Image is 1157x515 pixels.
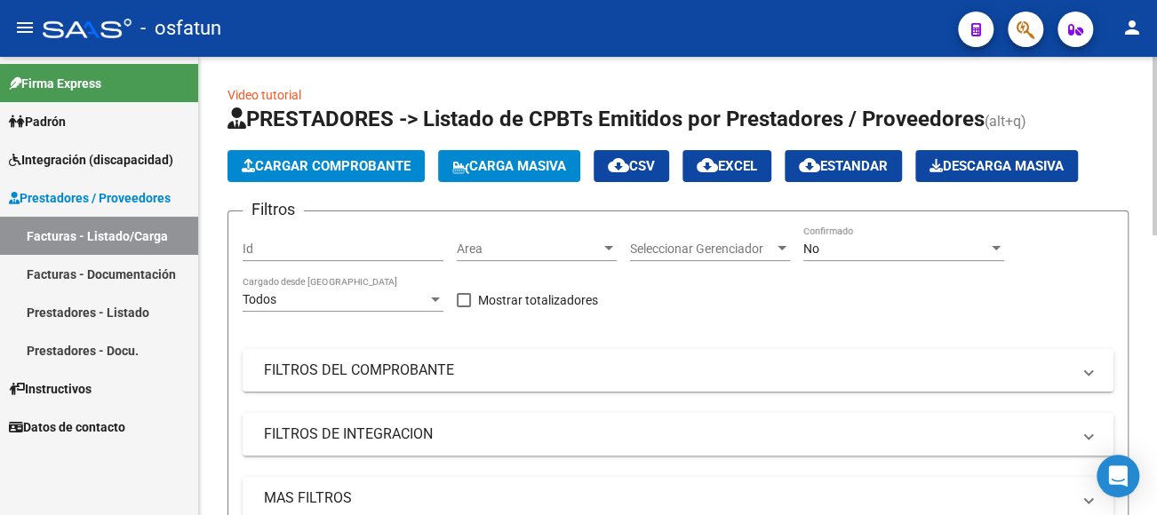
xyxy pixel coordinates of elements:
span: EXCEL [697,158,757,174]
mat-icon: cloud_download [697,154,718,176]
span: Integración (discapacidad) [9,150,173,170]
mat-icon: cloud_download [608,154,629,176]
button: CSV [594,150,669,182]
span: Prestadores / Proveedores [9,188,171,208]
span: Area [457,242,601,257]
mat-panel-title: MAS FILTROS [264,488,1071,508]
span: Descarga Masiva [930,158,1064,174]
span: Seleccionar Gerenciador [630,242,774,257]
span: (alt+q) [985,113,1026,130]
button: EXCEL [682,150,771,182]
span: Estandar [799,158,888,174]
div: Open Intercom Messenger [1097,455,1139,497]
span: No [803,242,819,256]
span: Instructivos [9,379,92,399]
span: PRESTADORES -> Listado de CPBTs Emitidos por Prestadores / Proveedores [227,107,985,131]
h3: Filtros [243,197,304,222]
span: Todos [243,292,276,306]
span: Padrón [9,112,66,131]
span: Mostrar totalizadores [478,289,598,311]
span: Firma Express [9,74,101,93]
button: Descarga Masiva [915,150,1078,182]
mat-icon: cloud_download [799,154,820,176]
button: Carga Masiva [438,150,580,182]
a: Video tutorial [227,88,301,102]
span: Cargar Comprobante [242,158,411,174]
app-download-masive: Descarga masiva de comprobantes (adjuntos) [915,150,1078,182]
span: - osfatun [140,9,221,48]
button: Cargar Comprobante [227,150,425,182]
span: Datos de contacto [9,417,125,437]
mat-panel-title: FILTROS DE INTEGRACION [264,424,1071,444]
mat-panel-title: FILTROS DEL COMPROBANTE [264,360,1071,380]
button: Estandar [785,150,902,182]
mat-icon: menu [14,17,36,38]
span: CSV [608,158,655,174]
span: Carga Masiva [452,158,566,174]
mat-expansion-panel-header: FILTROS DE INTEGRACION [243,413,1113,456]
mat-icon: person [1121,17,1143,38]
mat-expansion-panel-header: FILTROS DEL COMPROBANTE [243,349,1113,392]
